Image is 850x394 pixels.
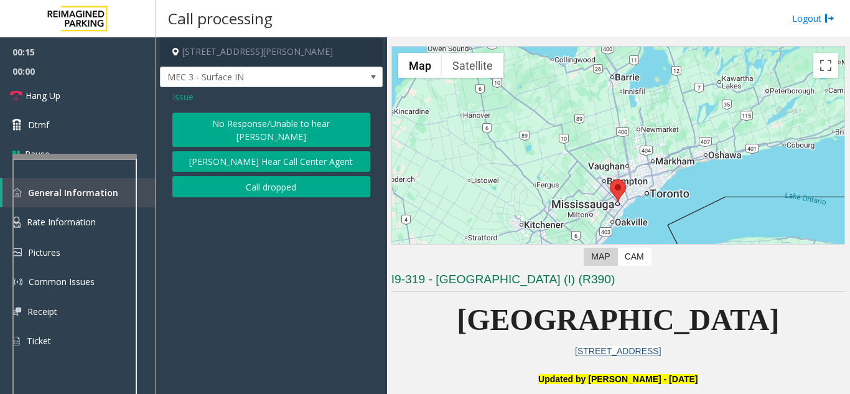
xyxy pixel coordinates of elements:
button: No Response/Unable to hear [PERSON_NAME] [172,113,370,147]
span: Pause [25,148,50,161]
h3: Call processing [162,3,279,34]
h3: I9-319 - [GEOGRAPHIC_DATA] (I) (R390) [391,271,845,292]
button: Toggle fullscreen view [813,53,838,78]
span: Dtmf [28,118,49,131]
span: MEC 3 - Surface IN [161,67,338,87]
div: 1 Robert Speck Parkway, Mississauga, ON [610,179,626,202]
label: CAM [617,248,652,266]
a: Logout [792,12,834,25]
a: General Information [2,178,156,207]
button: Show satellite imagery [442,53,503,78]
span: Issue [172,90,194,103]
b: Updated by [PERSON_NAME] - [DATE] [538,374,698,384]
span: [GEOGRAPHIC_DATA] [457,303,779,336]
button: Call dropped [172,176,370,197]
button: Show street map [398,53,442,78]
span: Hang Up [26,89,60,102]
h4: [STREET_ADDRESS][PERSON_NAME] [160,37,383,67]
img: logout [824,12,834,25]
a: [STREET_ADDRESS] [575,346,661,356]
button: [PERSON_NAME] Hear Call Center Agent [172,151,370,172]
label: Map [584,248,617,266]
